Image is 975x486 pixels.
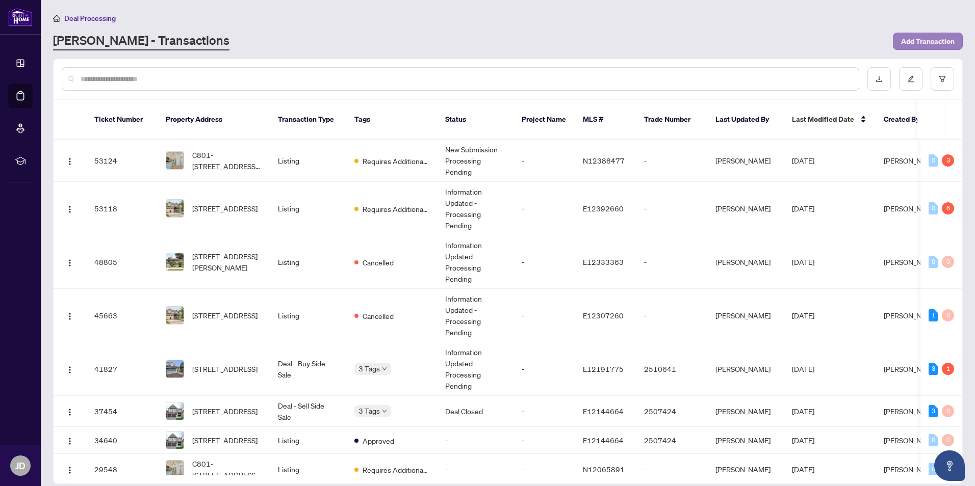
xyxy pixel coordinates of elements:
img: Logo [66,466,74,474]
span: [PERSON_NAME] [884,465,939,474]
img: Logo [66,408,74,416]
th: Trade Number [636,100,707,140]
img: logo [8,8,33,26]
span: Add Transaction [901,33,955,49]
th: Status [437,100,514,140]
th: Project Name [514,100,575,140]
td: - [514,342,575,396]
td: [PERSON_NAME] [707,454,784,485]
span: [PERSON_NAME] [884,436,939,445]
img: Logo [66,312,74,320]
span: [DATE] [792,311,814,320]
td: Deal - Sell Side Sale [270,396,346,427]
button: Logo [62,403,78,419]
td: Deal Closed [437,396,514,427]
td: - [636,235,707,289]
div: 0 [942,309,954,321]
span: [PERSON_NAME] [884,204,939,213]
div: 0 [929,202,938,214]
span: [DATE] [792,407,814,416]
div: 0 [929,154,938,167]
td: 41827 [86,342,158,396]
img: thumbnail-img [166,360,184,377]
div: 3 [929,363,938,375]
span: down [382,409,387,414]
span: [DATE] [792,364,814,373]
img: Logo [66,366,74,374]
button: Add Transaction [893,33,963,50]
span: 3 Tags [358,405,380,417]
th: Property Address [158,100,270,140]
div: 6 [942,202,954,214]
button: Logo [62,254,78,270]
td: New Submission - Processing Pending [437,140,514,182]
button: Open asap [934,450,965,481]
td: [PERSON_NAME] [707,342,784,396]
th: Ticket Number [86,100,158,140]
th: Transaction Type [270,100,346,140]
div: 0 [929,256,938,268]
td: - [514,427,575,454]
span: filter [939,75,946,83]
td: Listing [270,289,346,342]
td: [PERSON_NAME] [707,289,784,342]
span: [STREET_ADDRESS] [192,203,258,214]
th: Tags [346,100,437,140]
td: Information Updated - Processing Pending [437,182,514,235]
td: Deal - Buy Side Sale [270,342,346,396]
span: 3 Tags [358,363,380,374]
td: - [636,289,707,342]
img: thumbnail-img [166,431,184,449]
button: Logo [62,152,78,169]
td: Information Updated - Processing Pending [437,235,514,289]
td: 37454 [86,396,158,427]
span: N12388477 [583,156,625,165]
img: thumbnail-img [166,402,184,420]
button: download [867,67,891,91]
td: - [514,235,575,289]
span: E12144664 [583,407,624,416]
span: C801-[STREET_ADDRESS][PERSON_NAME] [192,149,262,172]
td: - [636,140,707,182]
td: [PERSON_NAME] [707,182,784,235]
td: 29548 [86,454,158,485]
span: E12392660 [583,204,624,213]
img: Logo [66,205,74,213]
td: - [514,182,575,235]
button: Logo [62,461,78,477]
span: [PERSON_NAME] [884,257,939,266]
td: [PERSON_NAME] [707,140,784,182]
span: Deal Processing [64,14,116,23]
div: 3 [942,154,954,167]
td: Listing [270,235,346,289]
td: Listing [270,427,346,454]
span: Approved [363,435,394,446]
td: - [636,454,707,485]
span: E12144664 [583,436,624,445]
td: 2507424 [636,427,707,454]
td: - [514,396,575,427]
td: [PERSON_NAME] [707,235,784,289]
th: Last Modified Date [784,100,876,140]
div: 1 [929,309,938,321]
td: [PERSON_NAME] [707,427,784,454]
td: 53124 [86,140,158,182]
td: Information Updated - Processing Pending [437,342,514,396]
div: 0 [942,434,954,446]
button: filter [931,67,954,91]
td: Listing [270,140,346,182]
button: Logo [62,307,78,323]
span: N12065891 [583,465,625,474]
td: - [514,454,575,485]
span: edit [907,75,914,83]
a: [PERSON_NAME] - Transactions [53,32,229,50]
div: 0 [929,434,938,446]
td: 53118 [86,182,158,235]
td: 48805 [86,235,158,289]
td: - [514,140,575,182]
span: E12333363 [583,257,624,266]
span: [STREET_ADDRESS] [192,363,258,374]
td: - [636,182,707,235]
span: down [382,366,387,371]
span: C801-[STREET_ADDRESS][PERSON_NAME] [192,458,262,480]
